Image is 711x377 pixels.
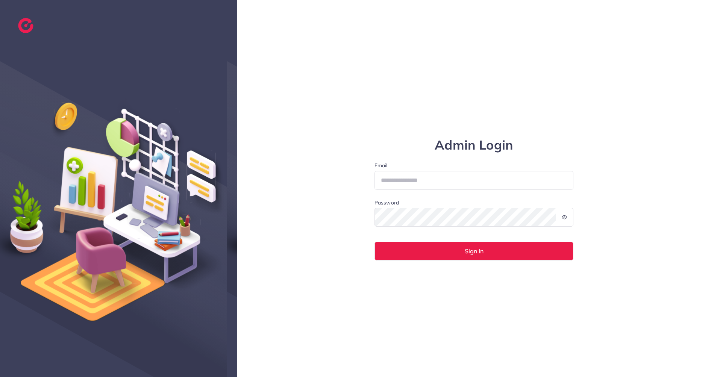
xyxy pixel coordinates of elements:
img: logo [18,18,33,33]
label: Password [374,199,399,206]
label: Email [374,162,574,169]
button: Sign In [374,242,574,260]
h1: Admin Login [374,138,574,153]
span: Sign In [465,248,484,254]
